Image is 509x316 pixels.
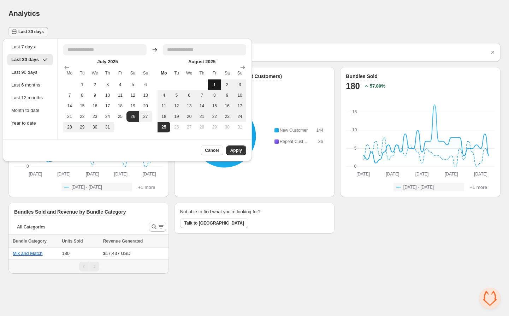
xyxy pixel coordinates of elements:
h2: 57.89 % [370,83,385,90]
button: Saturday July 13 2025 [139,90,152,101]
div: Month to date [11,107,49,114]
th: Saturday [126,67,139,79]
button: Wednesday July 17 2025 [101,101,114,111]
h3: Bundles Sold [346,73,377,80]
button: Friday August 23 2025 [221,111,233,122]
a: Open chat [479,288,501,309]
th: Friday [114,67,126,79]
button: Saturday August 17 2025 [233,101,246,111]
button: Saturday July 27 2025 [139,111,152,122]
button: Thursday August 29 2025 [208,122,221,132]
span: 180 [62,251,70,256]
button: Saturday July 20 2025 [139,101,152,111]
th: Thursday [196,67,208,79]
div: Last 6 months [11,82,49,89]
button: Wednesday July 10 2025 [101,90,114,101]
span: 144 [316,128,323,133]
button: Sunday July 7 2025 [63,90,76,101]
button: Mix and Match [13,251,43,256]
th: Tuesday [76,67,89,79]
button: Sunday August 18 2025 [158,111,170,122]
span: Last 30 days [18,29,44,35]
button: Tuesday July 30 2025 [89,122,101,132]
button: End of range Today Sunday August 25 2025 [158,122,170,132]
button: Thursday August 8 2025 [208,90,221,101]
button: [DATE] - [DATE] [61,183,132,191]
button: +1 more [136,183,157,191]
button: Wednesday July 3 2025 [101,79,114,90]
button: Show next month, September 2025 [238,62,248,72]
button: Thursday August 15 2025 [208,101,221,111]
button: Wednesday August 21 2025 [196,111,208,122]
text: [DATE] [445,172,458,177]
button: Thursday July 18 2025 [114,101,126,111]
button: Tuesday July 9 2025 [89,90,101,101]
text: 10 [352,127,357,132]
button: Friday August 2 2025 [221,79,233,90]
button: Talk to [GEOGRAPHIC_DATA] [180,218,248,228]
td: Repeat Customer [278,138,316,145]
span: Apply [230,148,242,153]
div: Last 30 days [11,56,49,63]
button: Thursday July 25 2025 [114,111,126,122]
th: Sunday [139,67,152,79]
button: Saturday August 31 2025 [233,122,246,132]
button: Monday August 12 2025 [170,101,183,111]
span: [DATE] - [DATE] [71,184,102,190]
button: Tuesday August 27 2025 [183,122,196,132]
h3: Bundles Sold and Revenue by Bundle Category [14,208,126,215]
span: $17,437 USD [103,251,131,256]
button: Search and filter results [149,222,166,232]
button: Tuesday August 20 2025 [183,111,196,122]
caption: July 2025 [63,58,152,67]
button: Sunday July 28 2025 [63,122,76,132]
text: 0 [354,164,357,169]
button: Tuesday July 16 2025 [89,101,101,111]
button: Sunday July 21 2025 [63,111,76,122]
h1: Analytics [8,9,40,18]
button: Thursday August 1 2025 [208,79,221,90]
span: Repeat Customer [280,139,313,144]
text: [DATE] [474,172,487,177]
button: Saturday August 10 2025 [233,90,246,101]
button: Monday August 19 2025 [170,111,183,122]
button: Monday August 5 2025 [170,90,183,101]
span: All Categories [17,224,46,230]
button: Tuesday July 2 2025 [89,79,101,90]
text: [DATE] [114,172,128,177]
button: Sunday August 4 2025 [158,90,170,101]
button: Friday August 9 2025 [221,90,233,101]
caption: August 2025 [158,58,246,67]
button: Wednesday August 28 2025 [196,122,208,132]
button: Friday July 5 2025 [126,79,139,90]
th: Tuesday [170,67,183,79]
span: [DATE] - [DATE] [403,184,434,190]
th: Wednesday [89,67,101,79]
button: Cancel [201,145,223,155]
button: Dismiss notification [488,47,498,57]
text: 5 [354,146,357,151]
span: 36 [318,139,323,144]
button: Monday July 29 2025 [76,122,89,132]
button: Wednesday August 14 2025 [196,101,208,111]
button: Monday July 8 2025 [76,90,89,101]
h2: Not able to find what you're looking for? [180,208,261,215]
div: Last 7 days [11,43,49,50]
div: Year to date [11,120,49,127]
th: Monday [63,67,76,79]
text: [DATE] [386,172,399,177]
button: Tuesday July 23 2025 [89,111,101,122]
button: Saturday August 3 2025 [233,79,246,90]
button: Saturday August 24 2025 [233,111,246,122]
th: Saturday [221,67,233,79]
text: [DATE] [86,172,99,177]
button: [DATE] - [DATE] [393,183,464,191]
th: Thursday [101,67,114,79]
button: Sunday July 14 2025 [63,101,76,111]
button: Wednesday August 7 2025 [196,90,208,101]
text: [DATE] [29,172,42,177]
button: Monday July 22 2025 [76,111,89,122]
th: Sunday [233,67,246,79]
button: Thursday August 22 2025 [208,111,221,122]
text: [DATE] [57,172,71,177]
